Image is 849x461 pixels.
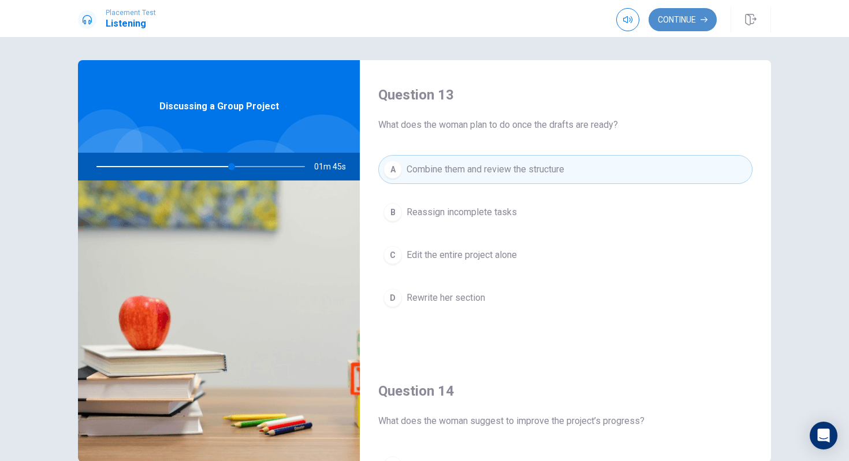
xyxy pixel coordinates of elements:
div: B [383,203,402,222]
h4: Question 14 [378,382,753,400]
span: 01m 45s [314,153,355,180]
div: D [383,289,402,307]
span: Placement Test [106,9,156,17]
button: DRewrite her section [378,283,753,312]
span: What does the woman suggest to improve the project’s progress? [378,414,753,428]
span: Discussing a Group Project [159,99,279,113]
h1: Listening [106,17,156,31]
span: What does the woman plan to do once the drafts are ready? [378,118,753,132]
button: CEdit the entire project alone [378,241,753,270]
span: Edit the entire project alone [407,248,517,262]
div: Open Intercom Messenger [810,422,837,449]
h4: Question 13 [378,86,753,104]
span: Reassign incomplete tasks [407,205,517,219]
button: Continue [649,8,717,31]
button: BReassign incomplete tasks [378,198,753,227]
button: ACombine them and review the structure [378,155,753,184]
span: Combine them and review the structure [407,163,564,176]
span: Rewrite her section [407,291,485,305]
div: A [383,160,402,179]
div: C [383,246,402,264]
